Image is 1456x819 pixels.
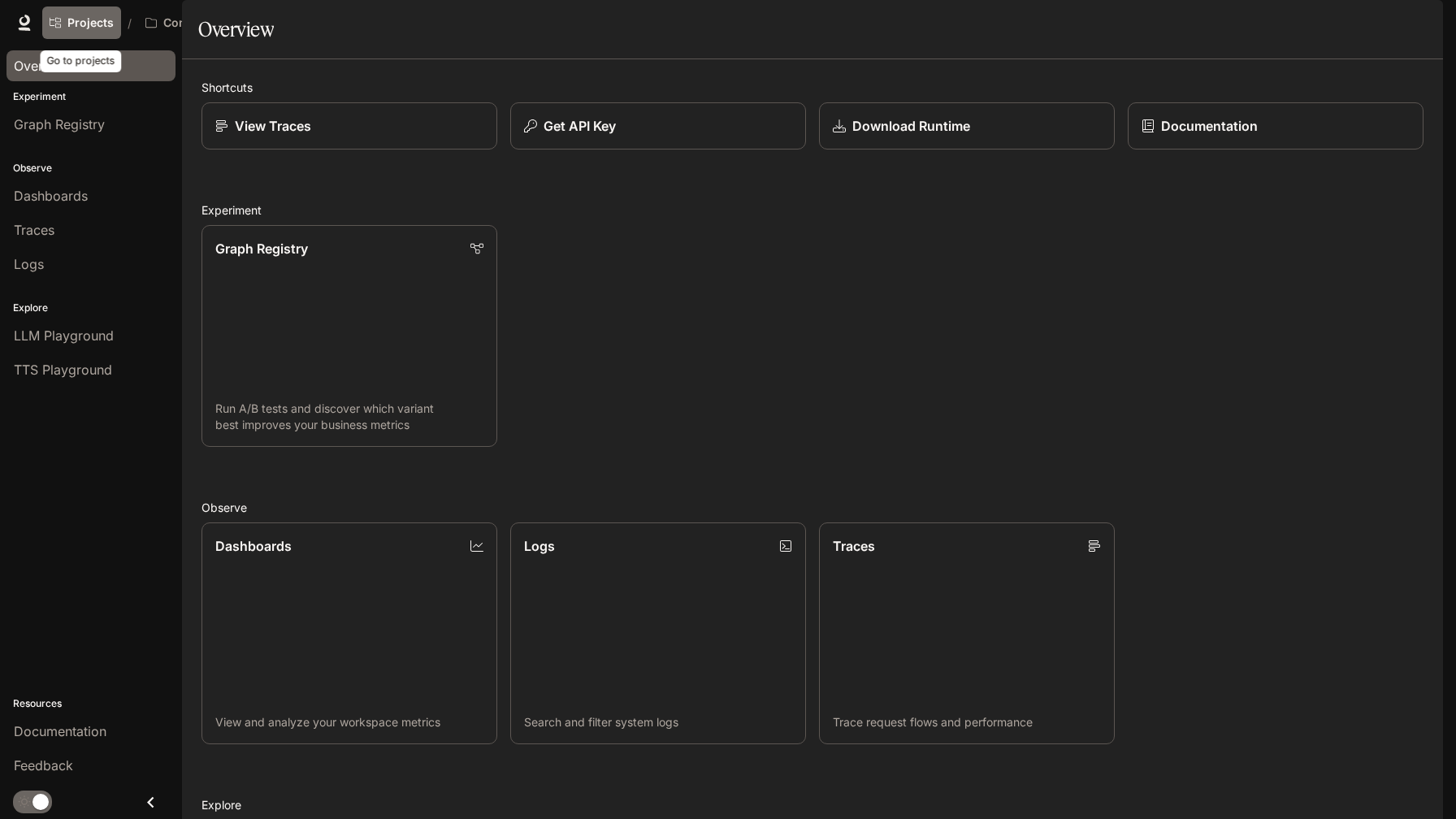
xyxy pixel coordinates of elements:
p: Logs [524,536,555,556]
p: Download Runtime [852,116,970,136]
h1: Overview [198,13,274,45]
h2: Observe [201,499,1423,516]
p: Trace request flows and performance [833,714,1101,730]
a: TracesTrace request flows and performance [819,522,1115,744]
button: All workspaces [138,6,264,39]
div: Go to projects [41,50,122,72]
h2: Experiment [201,201,1423,219]
a: Go to projects [42,6,121,39]
p: Comedy Club [163,16,239,30]
div: / [121,15,138,32]
a: LogsSearch and filter system logs [510,522,806,744]
span: Projects [67,16,114,30]
button: Get API Key [510,102,806,149]
p: Run A/B tests and discover which variant best improves your business metrics [215,401,483,433]
p: Dashboards [215,536,292,556]
a: Graph RegistryRun A/B tests and discover which variant best improves your business metrics [201,225,497,447]
p: View Traces [235,116,311,136]
h2: Shortcuts [201,79,1423,96]
p: Graph Registry [215,239,308,258]
a: Documentation [1128,102,1423,149]
p: Get API Key [544,116,616,136]
a: DashboardsView and analyze your workspace metrics [201,522,497,744]
p: Search and filter system logs [524,714,792,730]
p: Traces [833,536,875,556]
a: View Traces [201,102,497,149]
h2: Explore [201,796,1423,813]
p: Documentation [1161,116,1258,136]
p: View and analyze your workspace metrics [215,714,483,730]
a: Download Runtime [819,102,1115,149]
